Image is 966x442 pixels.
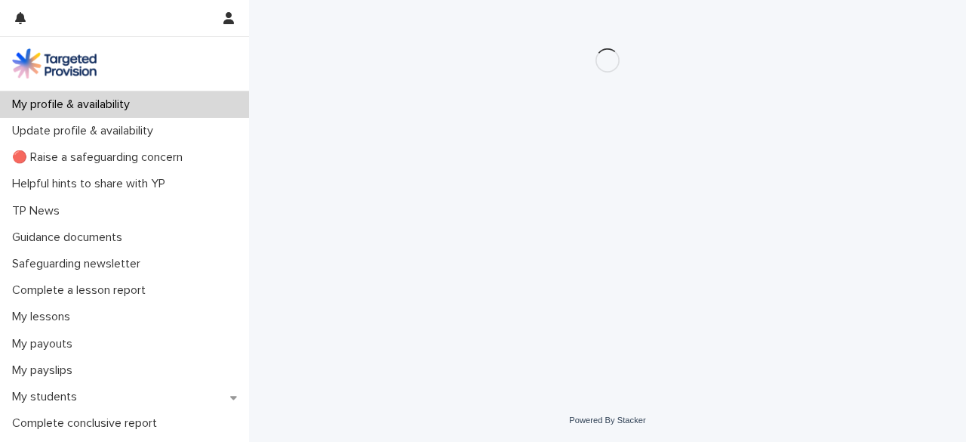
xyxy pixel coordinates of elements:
[6,337,85,351] p: My payouts
[6,177,177,191] p: Helpful hints to share with YP
[6,204,72,218] p: TP News
[6,97,142,112] p: My profile & availability
[6,310,82,324] p: My lessons
[6,416,169,431] p: Complete conclusive report
[6,230,134,245] p: Guidance documents
[12,48,97,79] img: M5nRWzHhSzIhMunXDL62
[6,124,165,138] p: Update profile & availability
[6,283,158,298] p: Complete a lesson report
[6,257,152,271] p: Safeguarding newsletter
[569,416,645,425] a: Powered By Stacker
[6,150,195,165] p: 🔴 Raise a safeguarding concern
[6,363,85,378] p: My payslips
[6,390,89,404] p: My students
